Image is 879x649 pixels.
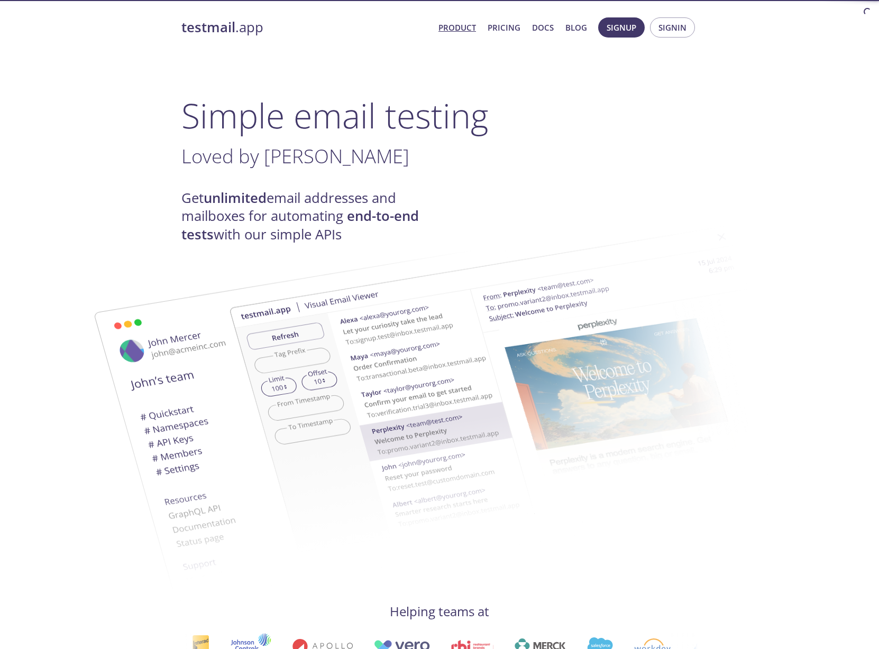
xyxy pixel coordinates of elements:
h1: Simple email testing [181,95,698,136]
button: Signin [650,17,695,38]
h4: Get email addresses and mailboxes for automating with our simple APIs [181,189,439,244]
button: Signup [598,17,645,38]
strong: testmail [181,18,235,36]
a: testmail.app [181,18,430,36]
a: Pricing [488,21,520,34]
a: Docs [532,21,554,34]
span: Signup [607,21,636,34]
img: testmail-email-viewer [54,245,626,602]
span: Signin [658,21,686,34]
strong: unlimited [204,189,267,207]
strong: end-to-end tests [181,207,419,243]
img: testmail-email-viewer [229,210,800,568]
h4: Helping teams at [181,603,698,620]
a: Blog [565,21,587,34]
a: Product [438,21,476,34]
span: Loved by [PERSON_NAME] [181,143,409,169]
